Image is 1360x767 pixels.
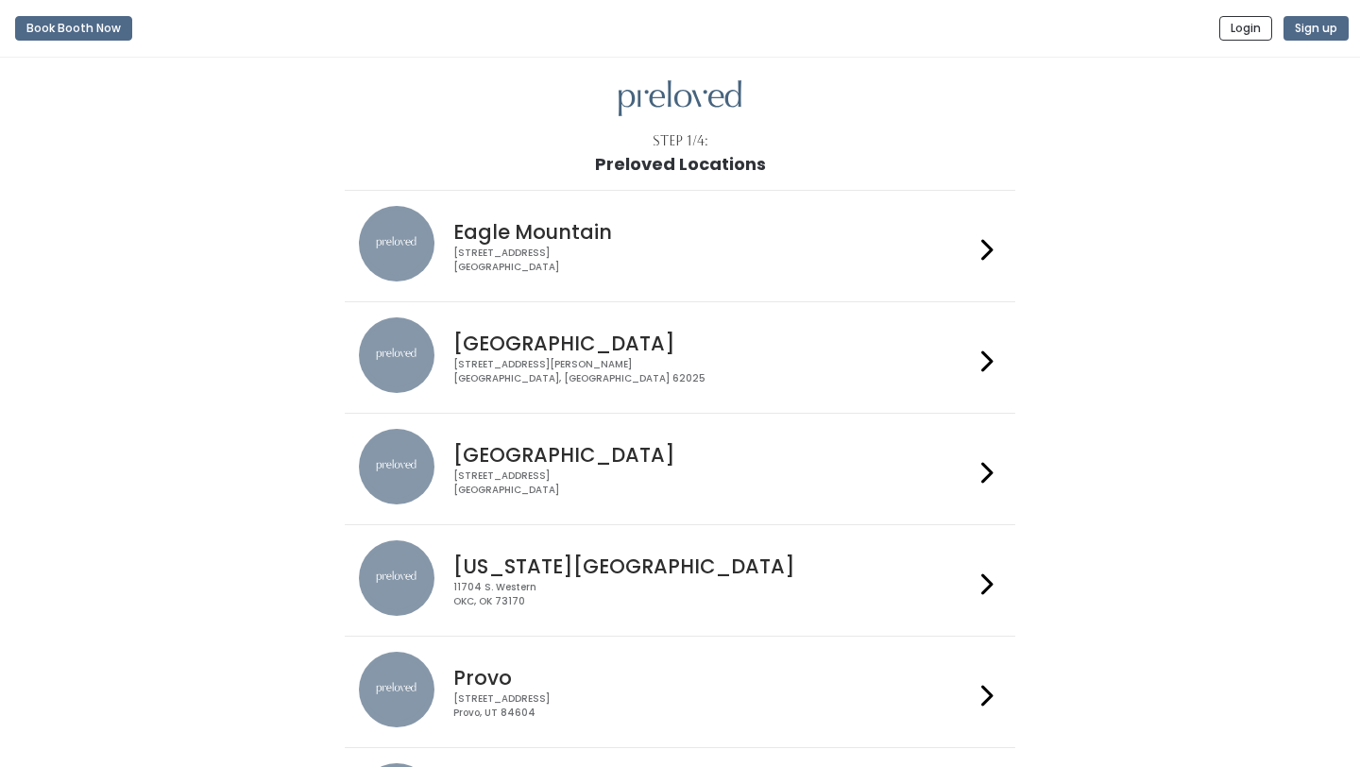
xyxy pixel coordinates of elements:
[595,155,766,174] h1: Preloved Locations
[359,429,1000,509] a: preloved location [GEOGRAPHIC_DATA] [STREET_ADDRESS][GEOGRAPHIC_DATA]
[1219,16,1272,41] button: Login
[359,540,1000,621] a: preloved location [US_STATE][GEOGRAPHIC_DATA] 11704 S. WesternOKC, OK 73170
[453,221,973,243] h4: Eagle Mountain
[453,358,973,385] div: [STREET_ADDRESS][PERSON_NAME] [GEOGRAPHIC_DATA], [GEOGRAPHIC_DATA] 62025
[359,206,434,281] img: preloved location
[359,317,1000,398] a: preloved location [GEOGRAPHIC_DATA] [STREET_ADDRESS][PERSON_NAME][GEOGRAPHIC_DATA], [GEOGRAPHIC_D...
[619,80,741,117] img: preloved logo
[653,131,708,151] div: Step 1/4:
[453,444,973,466] h4: [GEOGRAPHIC_DATA]
[359,429,434,504] img: preloved location
[15,16,132,41] button: Book Booth Now
[359,317,434,393] img: preloved location
[453,581,973,608] div: 11704 S. Western OKC, OK 73170
[359,540,434,616] img: preloved location
[453,667,973,689] h4: Provo
[453,332,973,354] h4: [GEOGRAPHIC_DATA]
[359,652,434,727] img: preloved location
[1283,16,1349,41] button: Sign up
[359,652,1000,732] a: preloved location Provo [STREET_ADDRESS]Provo, UT 84604
[453,555,973,577] h4: [US_STATE][GEOGRAPHIC_DATA]
[453,692,973,720] div: [STREET_ADDRESS] Provo, UT 84604
[453,247,973,274] div: [STREET_ADDRESS] [GEOGRAPHIC_DATA]
[359,206,1000,286] a: preloved location Eagle Mountain [STREET_ADDRESS][GEOGRAPHIC_DATA]
[15,8,132,49] a: Book Booth Now
[453,469,973,497] div: [STREET_ADDRESS] [GEOGRAPHIC_DATA]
